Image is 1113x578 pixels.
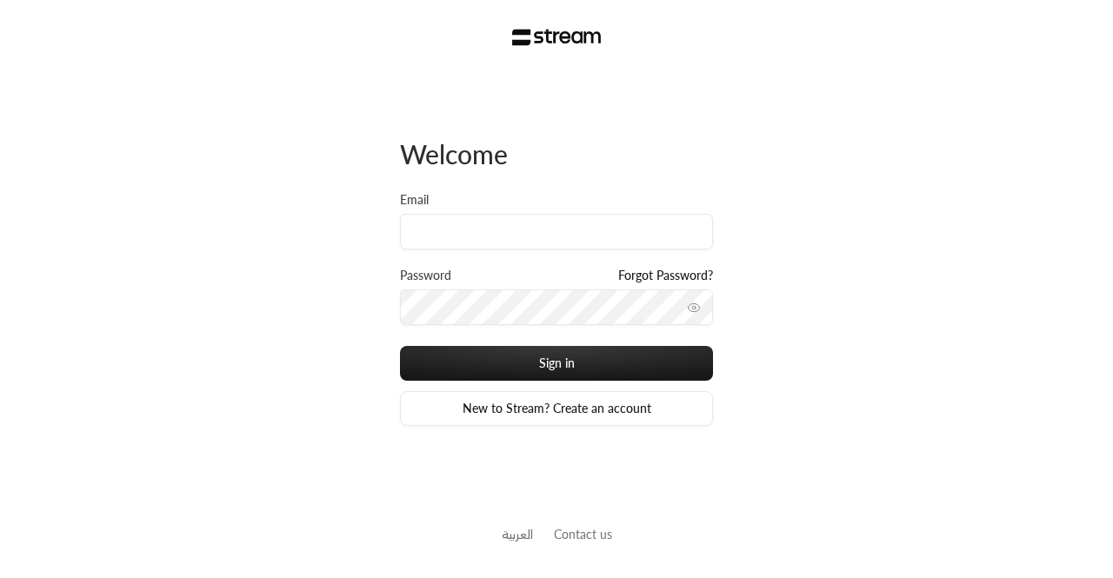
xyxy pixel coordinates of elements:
button: Contact us [554,525,612,543]
button: Sign in [400,346,713,381]
a: العربية [502,518,533,550]
label: Email [400,191,429,209]
img: Stream Logo [512,29,602,46]
button: toggle password visibility [680,294,708,322]
a: Contact us [554,527,612,541]
span: Welcome [400,138,508,169]
label: Password [400,267,451,284]
a: New to Stream? Create an account [400,391,713,426]
a: Forgot Password? [618,267,713,284]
